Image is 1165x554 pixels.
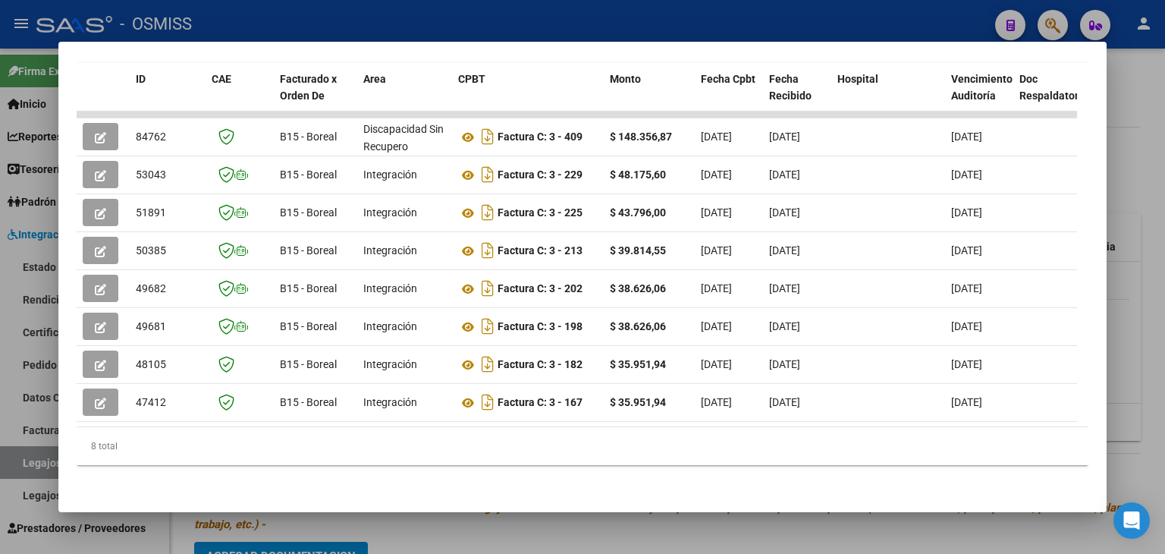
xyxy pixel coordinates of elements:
[136,320,166,332] span: 49681
[951,320,982,332] span: [DATE]
[701,131,732,143] span: [DATE]
[280,168,337,181] span: B15 - Boreal
[77,427,1088,465] div: 8 total
[206,63,274,130] datatable-header-cell: CAE
[363,73,386,85] span: Area
[1113,502,1150,539] div: Open Intercom Messenger
[452,63,604,130] datatable-header-cell: CPBT
[363,206,417,219] span: Integración
[951,131,982,143] span: [DATE]
[610,396,666,408] strong: $ 35.951,94
[610,358,666,370] strong: $ 35.951,94
[136,396,166,408] span: 47412
[701,396,732,408] span: [DATE]
[478,238,498,263] i: Descargar documento
[478,124,498,149] i: Descargar documento
[701,282,732,294] span: [DATE]
[701,358,732,370] span: [DATE]
[610,244,666,257] strong: $ 39.814,55
[610,131,672,143] strong: $ 148.356,87
[769,282,800,294] span: [DATE]
[478,390,498,414] i: Descargar documento
[769,168,800,181] span: [DATE]
[610,168,666,181] strong: $ 48.175,60
[363,244,417,257] span: Integración
[136,358,166,370] span: 48105
[280,131,337,143] span: B15 - Boreal
[478,162,498,187] i: Descargar documento
[695,63,763,130] datatable-header-cell: Fecha Cpbt
[951,206,982,219] span: [DATE]
[498,245,582,257] strong: Factura C: 3 - 213
[498,321,582,333] strong: Factura C: 3 - 198
[951,358,982,370] span: [DATE]
[831,63,945,130] datatable-header-cell: Hospital
[478,276,498,301] i: Descargar documento
[701,73,755,85] span: Fecha Cpbt
[837,73,878,85] span: Hospital
[136,282,166,294] span: 49682
[498,207,582,219] strong: Factura C: 3 - 225
[498,169,582,181] strong: Factura C: 3 - 229
[945,63,1013,130] datatable-header-cell: Vencimiento Auditoría
[363,358,417,370] span: Integración
[280,73,337,102] span: Facturado x Orden De
[280,282,337,294] span: B15 - Boreal
[363,282,417,294] span: Integración
[136,244,166,257] span: 50385
[701,244,732,257] span: [DATE]
[769,206,800,219] span: [DATE]
[769,73,812,102] span: Fecha Recibido
[701,320,732,332] span: [DATE]
[951,244,982,257] span: [DATE]
[763,63,831,130] datatable-header-cell: Fecha Recibido
[610,206,666,219] strong: $ 43.796,00
[769,131,800,143] span: [DATE]
[951,73,1013,102] span: Vencimiento Auditoría
[769,320,800,332] span: [DATE]
[478,200,498,225] i: Descargar documento
[498,359,582,371] strong: Factura C: 3 - 182
[610,320,666,332] strong: $ 38.626,06
[130,63,206,130] datatable-header-cell: ID
[769,396,800,408] span: [DATE]
[610,282,666,294] strong: $ 38.626,06
[363,168,417,181] span: Integración
[363,123,444,153] span: Discapacidad Sin Recupero
[280,206,337,219] span: B15 - Boreal
[458,73,485,85] span: CPBT
[136,206,166,219] span: 51891
[951,168,982,181] span: [DATE]
[478,314,498,338] i: Descargar documento
[280,320,337,332] span: B15 - Boreal
[136,73,146,85] span: ID
[363,396,417,408] span: Integración
[136,131,166,143] span: 84762
[951,396,982,408] span: [DATE]
[280,244,337,257] span: B15 - Boreal
[610,73,641,85] span: Monto
[363,320,417,332] span: Integración
[478,352,498,376] i: Descargar documento
[357,63,452,130] datatable-header-cell: Area
[136,168,166,181] span: 53043
[701,206,732,219] span: [DATE]
[498,131,582,143] strong: Factura C: 3 - 409
[951,282,982,294] span: [DATE]
[1019,73,1088,102] span: Doc Respaldatoria
[769,244,800,257] span: [DATE]
[212,73,231,85] span: CAE
[604,63,695,130] datatable-header-cell: Monto
[280,396,337,408] span: B15 - Boreal
[274,63,357,130] datatable-header-cell: Facturado x Orden De
[280,358,337,370] span: B15 - Boreal
[498,397,582,409] strong: Factura C: 3 - 167
[498,283,582,295] strong: Factura C: 3 - 202
[701,168,732,181] span: [DATE]
[769,358,800,370] span: [DATE]
[1013,63,1104,130] datatable-header-cell: Doc Respaldatoria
